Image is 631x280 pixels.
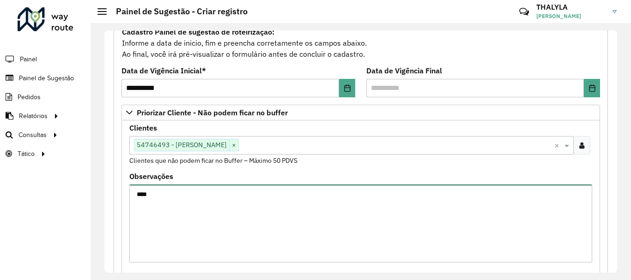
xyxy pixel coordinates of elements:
span: Priorizar Cliente - Não podem ficar no buffer [137,109,288,116]
div: Informe a data de inicio, fim e preencha corretamente os campos abaixo. Ao final, você irá pré-vi... [121,26,600,60]
button: Choose Date [584,79,600,97]
span: 54746493 - [PERSON_NAME] [134,139,229,150]
span: Painel de Sugestão [19,73,74,83]
span: Pedidos [18,92,41,102]
span: [PERSON_NAME] [536,12,606,20]
div: Priorizar Cliente - Não podem ficar no buffer [121,120,600,274]
button: Choose Date [339,79,355,97]
label: Data de Vigência Final [366,65,442,76]
h3: THALYLA [536,3,606,12]
span: Consultas [18,130,47,140]
label: Data de Vigência Inicial [121,65,206,76]
span: Tático [18,149,35,159]
strong: Cadastro Painel de sugestão de roteirização: [122,27,274,36]
span: Clear all [554,140,562,151]
span: × [229,140,238,151]
span: Painel [20,54,37,64]
a: Priorizar Cliente - Não podem ficar no buffer [121,105,600,120]
h2: Painel de Sugestão - Criar registro [107,6,248,17]
label: Observações [129,171,173,182]
span: Relatórios [19,111,48,121]
small: Clientes que não podem ficar no Buffer – Máximo 50 PDVS [129,156,297,165]
label: Clientes [129,122,157,133]
a: Contato Rápido [514,2,534,22]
